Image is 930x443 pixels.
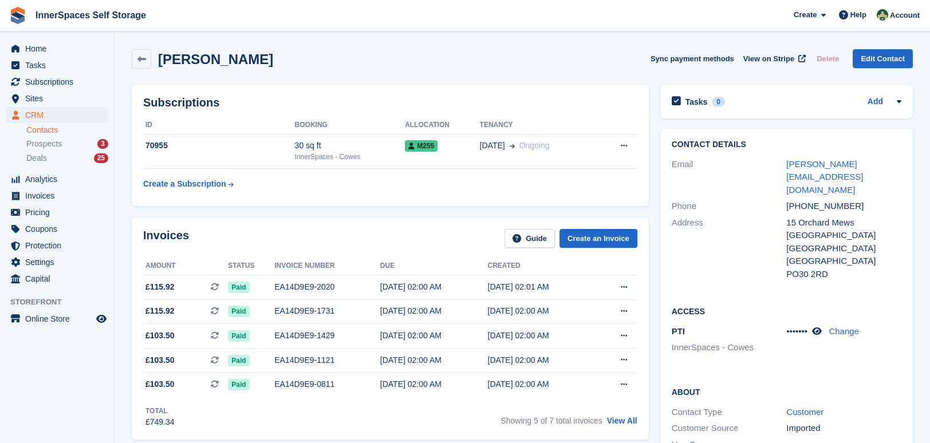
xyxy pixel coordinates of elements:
[380,305,488,317] div: [DATE] 02:00 AM
[488,305,596,317] div: [DATE] 02:00 AM
[143,96,637,109] h2: Subscriptions
[25,57,94,73] span: Tasks
[877,9,888,21] img: Paula Amey
[488,330,596,342] div: [DATE] 02:00 AM
[6,204,108,220] a: menu
[145,305,175,317] span: £115.92
[6,311,108,327] a: menu
[890,10,920,21] span: Account
[295,116,405,135] th: Booking
[274,281,380,293] div: EA14D9E9-2020
[143,140,295,152] div: 70955
[672,305,901,317] h2: Access
[6,221,108,237] a: menu
[26,125,108,136] a: Contacts
[143,257,228,275] th: Amount
[672,140,901,149] h2: Contact Details
[559,229,637,248] a: Create an Invoice
[25,107,94,123] span: CRM
[274,378,380,390] div: EA14D9E9-0811
[295,152,405,162] div: InnerSpaces - Cowes
[6,74,108,90] a: menu
[786,159,863,195] a: [PERSON_NAME][EMAIL_ADDRESS][DOMAIN_NAME]
[145,281,175,293] span: £115.92
[405,116,479,135] th: Allocation
[228,282,249,293] span: Paid
[143,173,234,195] a: Create a Subscription
[380,330,488,342] div: [DATE] 02:00 AM
[6,41,108,57] a: menu
[380,354,488,366] div: [DATE] 02:00 AM
[158,52,273,67] h2: [PERSON_NAME]
[10,296,114,308] span: Storefront
[145,416,175,428] div: £749.34
[672,216,787,281] div: Address
[9,7,26,24] img: stora-icon-8386f47178a22dfd0bd8f6a31ec36ba5ce8667c1dd55bd0f319d3a0aa187defe.svg
[295,140,405,152] div: 30 sq ft
[519,141,550,150] span: Ongoing
[145,378,175,390] span: £103.50
[25,41,94,57] span: Home
[25,221,94,237] span: Coupons
[143,116,295,135] th: ID
[380,281,488,293] div: [DATE] 02:00 AM
[274,257,380,275] th: Invoice number
[6,107,108,123] a: menu
[812,49,844,68] button: Delete
[501,416,602,425] span: Showing 5 of 7 total invoices
[480,116,597,135] th: Tenancy
[274,354,380,366] div: EA14D9E9-1121
[405,140,438,152] span: M255
[651,49,734,68] button: Sync payment methods
[145,354,175,366] span: £103.50
[685,97,708,107] h2: Tasks
[25,238,94,254] span: Protection
[712,97,725,107] div: 0
[228,379,249,390] span: Paid
[505,229,555,248] a: Guide
[672,326,685,336] span: PTI
[786,407,823,417] a: Customer
[672,200,787,213] div: Phone
[672,422,787,435] div: Customer Source
[274,330,380,342] div: EA14D9E9-1429
[739,49,808,68] a: View on Stripe
[786,242,901,255] div: [GEOGRAPHIC_DATA]
[25,188,94,204] span: Invoices
[228,355,249,366] span: Paid
[25,271,94,287] span: Capital
[6,254,108,270] a: menu
[786,268,901,281] div: PO30 2RD
[6,271,108,287] a: menu
[786,326,807,336] span: •••••••
[672,386,901,397] h2: About
[94,312,108,326] a: Preview store
[97,139,108,149] div: 3
[94,153,108,163] div: 25
[480,140,505,152] span: [DATE]
[6,90,108,106] a: menu
[672,341,787,354] li: InnerSpaces - Cowes
[853,49,913,68] a: Edit Contact
[143,178,226,190] div: Create a Subscription
[786,422,901,435] div: Imported
[672,406,787,419] div: Contact Type
[25,74,94,90] span: Subscriptions
[25,171,94,187] span: Analytics
[26,153,47,164] span: Deals
[380,378,488,390] div: [DATE] 02:00 AM
[488,378,596,390] div: [DATE] 02:00 AM
[25,90,94,106] span: Sites
[786,255,901,268] div: [GEOGRAPHIC_DATA]
[488,281,596,293] div: [DATE] 02:01 AM
[786,200,901,213] div: [PHONE_NUMBER]
[6,171,108,187] a: menu
[274,305,380,317] div: EA14D9E9-1731
[228,257,274,275] th: Status
[228,306,249,317] span: Paid
[31,6,151,25] a: InnerSpaces Self Storage
[26,138,108,150] a: Prospects 3
[228,330,249,342] span: Paid
[26,139,62,149] span: Prospects
[145,406,175,416] div: Total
